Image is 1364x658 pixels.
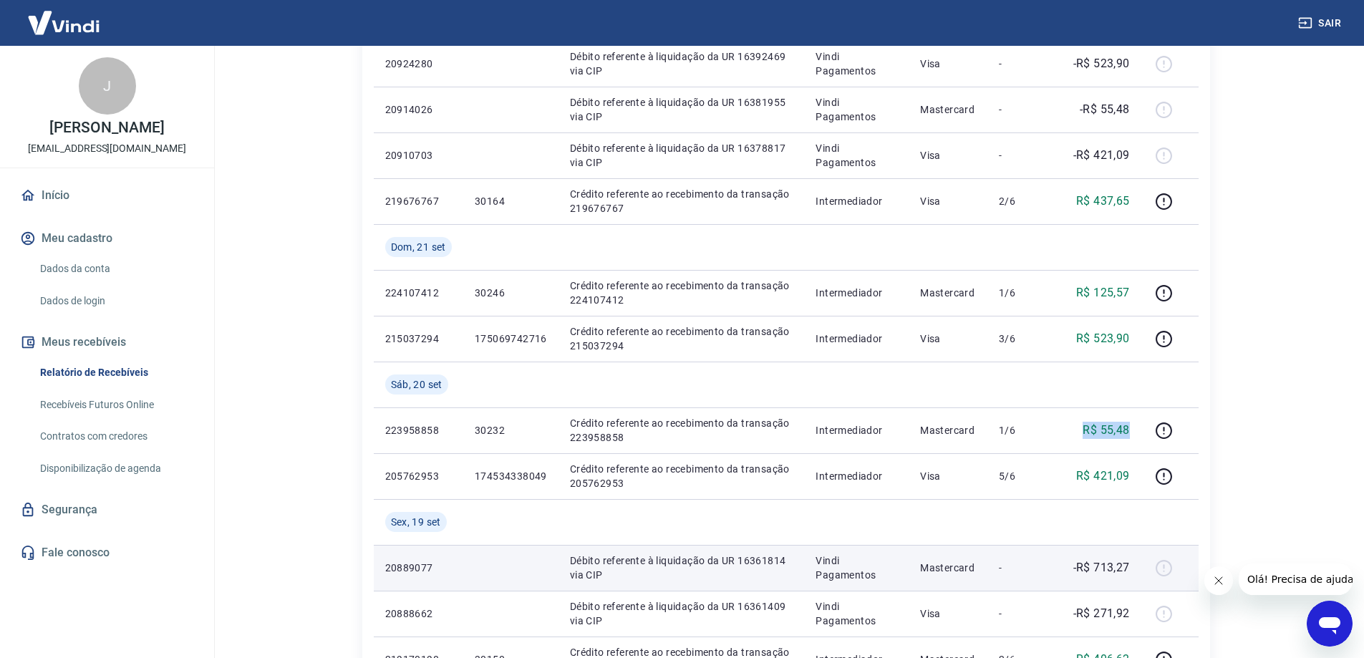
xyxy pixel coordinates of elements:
[385,148,452,163] p: 20910703
[1295,10,1347,37] button: Sair
[385,57,452,71] p: 20924280
[1080,101,1130,118] p: -R$ 55,48
[816,599,897,628] p: Vindi Pagamentos
[1073,147,1130,164] p: -R$ 421,09
[1076,193,1130,210] p: R$ 437,65
[816,553,897,582] p: Vindi Pagamentos
[920,57,976,71] p: Visa
[385,561,452,575] p: 20889077
[570,599,793,628] p: Débito referente à liquidação da UR 16361409 via CIP
[816,141,897,170] p: Vindi Pagamentos
[391,240,446,254] span: Dom, 21 set
[475,469,547,483] p: 174534338049
[816,194,897,208] p: Intermediador
[816,95,897,124] p: Vindi Pagamentos
[28,141,186,156] p: [EMAIL_ADDRESS][DOMAIN_NAME]
[999,332,1041,346] p: 3/6
[570,49,793,78] p: Débito referente à liquidação da UR 16392469 via CIP
[17,537,197,569] a: Fale conosco
[17,223,197,254] button: Meu cadastro
[17,326,197,358] button: Meus recebíveis
[475,286,547,300] p: 30246
[570,416,793,445] p: Crédito referente ao recebimento da transação 223958858
[920,469,976,483] p: Visa
[920,102,976,117] p: Mastercard
[816,332,897,346] p: Intermediador
[1073,55,1130,72] p: -R$ 523,90
[920,286,976,300] p: Mastercard
[816,49,897,78] p: Vindi Pagamentos
[17,494,197,526] a: Segurança
[920,194,976,208] p: Visa
[570,462,793,490] p: Crédito referente ao recebimento da transação 205762953
[49,120,164,135] p: [PERSON_NAME]
[999,469,1041,483] p: 5/6
[920,332,976,346] p: Visa
[385,194,452,208] p: 219676767
[570,553,793,582] p: Débito referente à liquidação da UR 16361814 via CIP
[385,332,452,346] p: 215037294
[475,423,547,437] p: 30232
[391,377,442,392] span: Sáb, 20 set
[17,180,197,211] a: Início
[920,148,976,163] p: Visa
[816,469,897,483] p: Intermediador
[999,102,1041,117] p: -
[999,606,1041,621] p: -
[79,57,136,115] div: J
[1073,559,1130,576] p: -R$ 713,27
[34,454,197,483] a: Disponibilização de agenda
[570,324,793,353] p: Crédito referente ao recebimento da transação 215037294
[1073,605,1130,622] p: -R$ 271,92
[475,194,547,208] p: 30164
[999,423,1041,437] p: 1/6
[1076,468,1130,485] p: R$ 421,09
[34,286,197,316] a: Dados de login
[570,279,793,307] p: Crédito referente ao recebimento da transação 224107412
[999,194,1041,208] p: 2/6
[920,423,976,437] p: Mastercard
[1083,422,1129,439] p: R$ 55,48
[1307,601,1353,647] iframe: Botão para abrir a janela de mensagens
[475,332,547,346] p: 175069742716
[385,469,452,483] p: 205762953
[816,423,897,437] p: Intermediador
[385,606,452,621] p: 20888662
[920,606,976,621] p: Visa
[385,286,452,300] p: 224107412
[999,148,1041,163] p: -
[385,102,452,117] p: 20914026
[1076,284,1130,301] p: R$ 125,57
[391,515,441,529] span: Sex, 19 set
[570,141,793,170] p: Débito referente à liquidação da UR 16378817 via CIP
[999,57,1041,71] p: -
[34,254,197,284] a: Dados da conta
[1076,330,1130,347] p: R$ 523,90
[385,423,452,437] p: 223958858
[17,1,110,44] img: Vindi
[1239,563,1353,595] iframe: Mensagem da empresa
[920,561,976,575] p: Mastercard
[999,561,1041,575] p: -
[570,95,793,124] p: Débito referente à liquidação da UR 16381955 via CIP
[9,10,120,21] span: Olá! Precisa de ajuda?
[34,390,197,420] a: Recebíveis Futuros Online
[34,422,197,451] a: Contratos com credores
[570,187,793,216] p: Crédito referente ao recebimento da transação 219676767
[1204,566,1233,595] iframe: Fechar mensagem
[34,358,197,387] a: Relatório de Recebíveis
[999,286,1041,300] p: 1/6
[816,286,897,300] p: Intermediador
